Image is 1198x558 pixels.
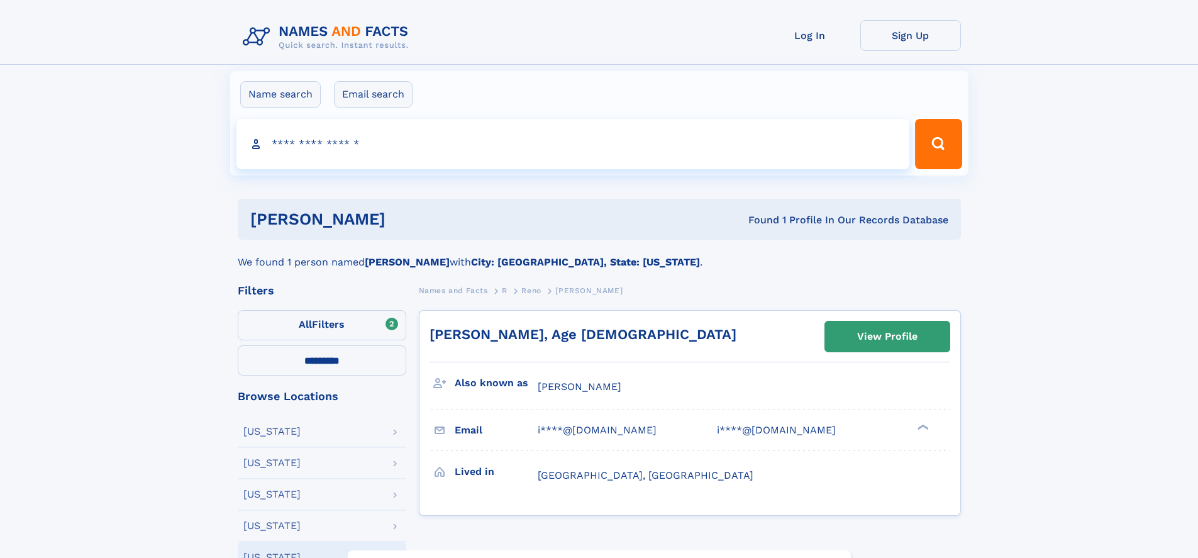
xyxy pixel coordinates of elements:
[825,321,950,352] a: View Profile
[419,282,488,298] a: Names and Facts
[238,20,419,54] img: Logo Names and Facts
[455,372,538,394] h3: Also known as
[455,461,538,483] h3: Lived in
[502,282,507,298] a: R
[455,420,538,441] h3: Email
[365,256,450,268] b: [PERSON_NAME]
[860,20,961,51] a: Sign Up
[915,119,962,169] button: Search Button
[430,326,736,342] a: [PERSON_NAME], Age [DEMOGRAPHIC_DATA]
[299,318,312,330] span: All
[243,427,301,437] div: [US_STATE]
[238,310,406,340] label: Filters
[914,423,929,432] div: ❯
[243,489,301,499] div: [US_STATE]
[521,282,541,298] a: Reno
[243,458,301,468] div: [US_STATE]
[502,286,507,295] span: R
[760,20,860,51] a: Log In
[857,322,918,351] div: View Profile
[238,391,406,402] div: Browse Locations
[250,211,567,227] h1: [PERSON_NAME]
[334,81,413,108] label: Email search
[538,381,621,393] span: [PERSON_NAME]
[521,286,541,295] span: Reno
[240,81,321,108] label: Name search
[471,256,700,268] b: City: [GEOGRAPHIC_DATA], State: [US_STATE]
[538,469,753,481] span: [GEOGRAPHIC_DATA], [GEOGRAPHIC_DATA]
[243,521,301,531] div: [US_STATE]
[555,286,623,295] span: [PERSON_NAME]
[236,119,910,169] input: search input
[238,285,406,296] div: Filters
[567,213,948,227] div: Found 1 Profile In Our Records Database
[238,240,961,270] div: We found 1 person named with .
